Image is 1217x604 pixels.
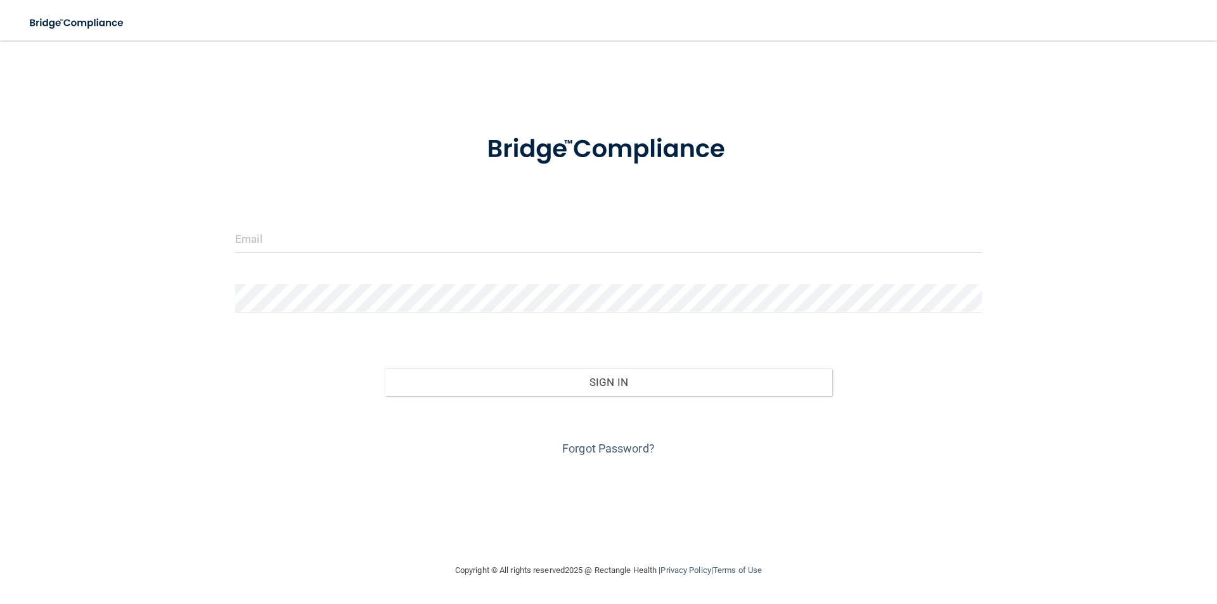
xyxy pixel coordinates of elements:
[235,224,982,253] input: Email
[385,368,833,396] button: Sign In
[19,10,136,36] img: bridge_compliance_login_screen.278c3ca4.svg
[562,442,655,455] a: Forgot Password?
[660,565,711,575] a: Privacy Policy
[713,565,762,575] a: Terms of Use
[461,117,756,183] img: bridge_compliance_login_screen.278c3ca4.svg
[377,550,840,591] div: Copyright © All rights reserved 2025 @ Rectangle Health | |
